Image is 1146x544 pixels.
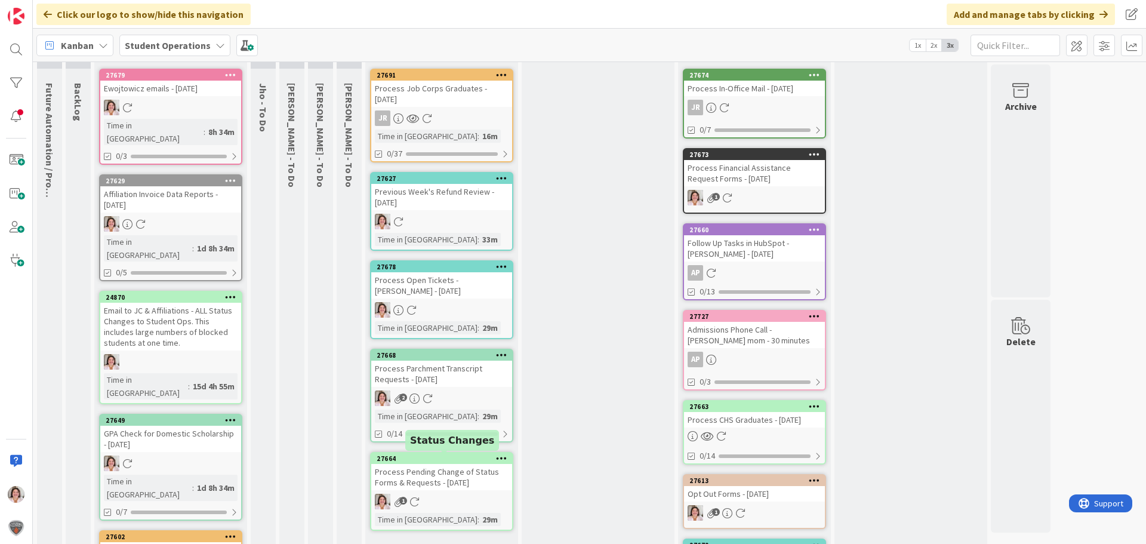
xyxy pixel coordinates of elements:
a: 27649GPA Check for Domestic Scholarship - [DATE]EWTime in [GEOGRAPHIC_DATA]:1d 8h 34m0/7 [99,414,242,521]
div: 27673 [689,150,825,159]
div: 27727 [689,312,825,321]
span: Amanda - To Do [343,83,355,188]
a: 27660Follow Up Tasks in HubSpot - [PERSON_NAME] - [DATE]AP0/13 [683,223,826,300]
a: 27627Previous Week's Refund Review - [DATE]EWTime in [GEOGRAPHIC_DATA]:33m [370,172,513,251]
div: EW [684,505,825,521]
img: avatar [8,520,24,536]
span: 0/7 [700,124,711,136]
div: 27668 [377,351,512,359]
div: 24870 [100,292,241,303]
span: 1 [712,508,720,516]
div: 27613 [684,475,825,486]
span: : [192,242,194,255]
img: EW [375,214,390,229]
div: Process Parchment Transcript Requests - [DATE] [371,361,512,387]
img: EW [104,354,119,370]
a: 27613Opt Out Forms - [DATE]EW [683,474,826,529]
span: : [478,130,479,143]
div: Follow Up Tasks in HubSpot - [PERSON_NAME] - [DATE] [684,235,825,262]
div: 27660Follow Up Tasks in HubSpot - [PERSON_NAME] - [DATE] [684,225,825,262]
span: Eric - To Do [315,83,326,188]
div: 27673Process Financial Assistance Request Forms - [DATE] [684,149,825,186]
span: : [478,321,479,334]
div: 1d 8h 34m [194,481,238,494]
div: AP [684,352,825,367]
a: 27673Process Financial Assistance Request Forms - [DATE]EW [683,148,826,214]
div: 27664 [377,454,512,463]
div: 27691Process Job Corps Graduates - [DATE] [371,70,512,107]
span: : [478,233,479,246]
div: 27629 [106,177,241,185]
div: 27674Process In-Office Mail - [DATE] [684,70,825,96]
div: 27613 [689,477,825,485]
div: Process Open Tickets - [PERSON_NAME] - [DATE] [371,272,512,299]
a: 27674Process In-Office Mail - [DATE]JR0/7 [683,69,826,139]
span: : [192,481,194,494]
div: 27613Opt Out Forms - [DATE] [684,475,825,502]
span: 3x [942,39,958,51]
div: JR [688,100,703,115]
div: 27674 [689,71,825,79]
img: EW [375,302,390,318]
a: 27668Process Parchment Transcript Requests - [DATE]EWTime in [GEOGRAPHIC_DATA]:29m0/14 [370,349,513,442]
span: 1x [910,39,926,51]
div: 27649GPA Check for Domestic Scholarship - [DATE] [100,415,241,452]
span: Zaida - To Do [286,83,298,188]
div: EW [371,494,512,509]
div: Ewojtowicz emails - [DATE] [100,81,241,96]
div: JR [371,110,512,126]
a: 27629Affiliation Invoice Data Reports - [DATE]EWTime in [GEOGRAPHIC_DATA]:1d 8h 34m0/5 [99,174,242,281]
div: AP [688,265,703,281]
a: 27678Process Open Tickets - [PERSON_NAME] - [DATE]EWTime in [GEOGRAPHIC_DATA]:29m [370,260,513,339]
div: Time in [GEOGRAPHIC_DATA] [104,373,188,399]
span: 0/3 [700,376,711,388]
div: 33m [479,233,501,246]
div: 27668 [371,350,512,361]
img: EW [688,190,703,205]
div: 8h 34m [205,125,238,139]
div: Process Pending Change of Status Forms & Requests - [DATE] [371,464,512,490]
span: 0/13 [700,285,715,298]
div: Add and manage tabs by clicking [947,4,1115,25]
img: EW [104,100,119,115]
span: : [478,513,479,526]
div: JR [684,100,825,115]
a: 27664Process Pending Change of Status Forms & Requests - [DATE]EWTime in [GEOGRAPHIC_DATA]:29m [370,452,513,531]
div: 27679 [100,70,241,81]
img: EW [8,486,24,503]
div: Time in [GEOGRAPHIC_DATA] [104,235,192,262]
div: 27674 [684,70,825,81]
div: EW [100,354,241,370]
span: 0/37 [387,147,402,160]
div: 29m [479,321,501,334]
div: EW [371,214,512,229]
div: Process Financial Assistance Request Forms - [DATE] [684,160,825,186]
div: Affiliation Invoice Data Reports - [DATE] [100,186,241,213]
div: 27629 [100,176,241,186]
span: Future Automation / Process Building [44,83,56,245]
div: 29m [479,410,501,423]
div: 27691 [377,71,512,79]
div: 27649 [106,416,241,425]
div: JR [375,110,390,126]
div: 27691 [371,70,512,81]
div: EW [100,216,241,232]
div: Process In-Office Mail - [DATE] [684,81,825,96]
div: Delete [1006,334,1036,349]
div: EW [371,391,512,406]
div: Time in [GEOGRAPHIC_DATA] [375,130,478,143]
span: BackLog [72,83,84,121]
span: 1 [399,497,407,505]
div: 27660 [689,226,825,234]
div: EW [684,190,825,205]
img: EW [688,505,703,521]
div: AP [688,352,703,367]
img: EW [375,494,390,509]
div: 27664 [371,453,512,464]
div: Time in [GEOGRAPHIC_DATA] [375,321,478,334]
span: Jho - To Do [257,83,269,132]
div: 27663Process CHS Graduates - [DATE] [684,401,825,428]
div: 27627 [371,173,512,184]
img: EW [104,456,119,471]
a: 24870Email to JC & Affiliations - ALL Status Changes to Student Ops. This includes large numbers ... [99,291,242,404]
